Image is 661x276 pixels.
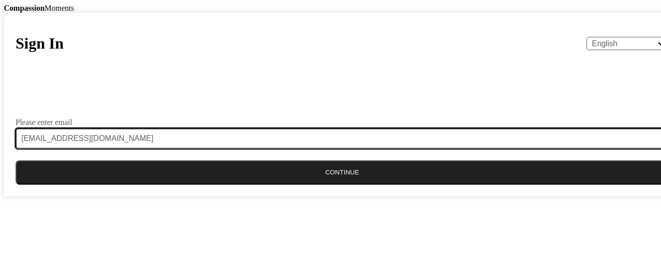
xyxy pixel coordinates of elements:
label: Please enter email [16,119,72,126]
div: Moments [4,4,657,13]
h1: Sign In [16,34,64,52]
b: Compassion [4,4,45,12]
